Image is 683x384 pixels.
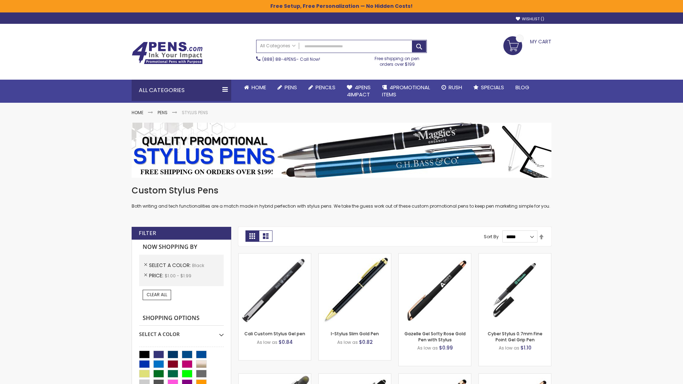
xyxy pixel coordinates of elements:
[262,56,296,62] a: (888) 88-4PENS
[488,331,542,342] a: Cyber Stylus 0.7mm Fine Point Gel Grip Pen
[481,84,504,91] span: Specials
[331,331,379,337] a: I-Stylus Slim Gold Pen
[244,331,305,337] a: Cali Custom Stylus Gel pen
[468,80,510,95] a: Specials
[238,80,272,95] a: Home
[417,345,438,351] span: As low as
[479,253,551,259] a: Cyber Stylus 0.7mm Fine Point Gel Grip Pen-Black
[262,56,320,62] span: - Call Now!
[316,84,335,91] span: Pencils
[239,373,311,379] a: Souvenir® Jalan Highlighter Stylus Pen Combo-Black
[515,84,529,91] span: Blog
[341,80,376,103] a: 4Pens4impact
[149,272,165,279] span: Price
[143,290,171,300] a: Clear All
[132,80,231,101] div: All Categories
[449,84,462,91] span: Rush
[256,40,299,52] a: All Categories
[132,110,143,116] a: Home
[399,373,471,379] a: Islander Softy Rose Gold Gel Pen with Stylus-Black
[132,123,551,178] img: Stylus Pens
[520,344,531,351] span: $1.10
[147,292,167,298] span: Clear All
[279,338,293,346] span: $0.84
[132,42,203,64] img: 4Pens Custom Pens and Promotional Products
[245,230,259,242] strong: Grid
[192,262,204,268] span: Black
[139,240,224,255] strong: Now Shopping by
[516,16,544,22] a: Wishlist
[347,84,371,98] span: 4Pens 4impact
[382,84,430,98] span: 4PROMOTIONAL ITEMS
[285,84,297,91] span: Pens
[479,254,551,326] img: Cyber Stylus 0.7mm Fine Point Gel Grip Pen-Black
[149,262,192,269] span: Select A Color
[499,345,519,351] span: As low as
[165,273,191,279] span: $1.00 - $1.99
[404,331,466,342] a: Gazelle Gel Softy Rose Gold Pen with Stylus
[139,229,156,237] strong: Filter
[359,338,373,346] span: $0.82
[319,253,391,259] a: I-Stylus Slim Gold-Black
[139,326,224,338] div: Select A Color
[239,253,311,259] a: Cali Custom Stylus Gel pen-Black
[132,185,551,209] div: Both writing and tech functionalities are a match made in hybrid perfection with stylus pens. We ...
[399,253,471,259] a: Gazelle Gel Softy Rose Gold Pen with Stylus-Black
[436,80,468,95] a: Rush
[182,110,208,116] strong: Stylus Pens
[260,43,296,49] span: All Categories
[239,254,311,326] img: Cali Custom Stylus Gel pen-Black
[479,373,551,379] a: Gazelle Gel Softy Rose Gold Pen with Stylus - ColorJet-Black
[303,80,341,95] a: Pencils
[337,339,358,345] span: As low as
[139,311,224,326] strong: Shopping Options
[439,344,453,351] span: $0.99
[132,185,551,196] h1: Custom Stylus Pens
[252,84,266,91] span: Home
[367,53,427,67] div: Free shipping on pen orders over $199
[158,110,168,116] a: Pens
[399,254,471,326] img: Gazelle Gel Softy Rose Gold Pen with Stylus-Black
[319,373,391,379] a: Custom Soft Touch® Metal Pens with Stylus-Black
[510,80,535,95] a: Blog
[257,339,277,345] span: As low as
[319,254,391,326] img: I-Stylus Slim Gold-Black
[272,80,303,95] a: Pens
[484,234,499,240] label: Sort By
[376,80,436,103] a: 4PROMOTIONALITEMS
